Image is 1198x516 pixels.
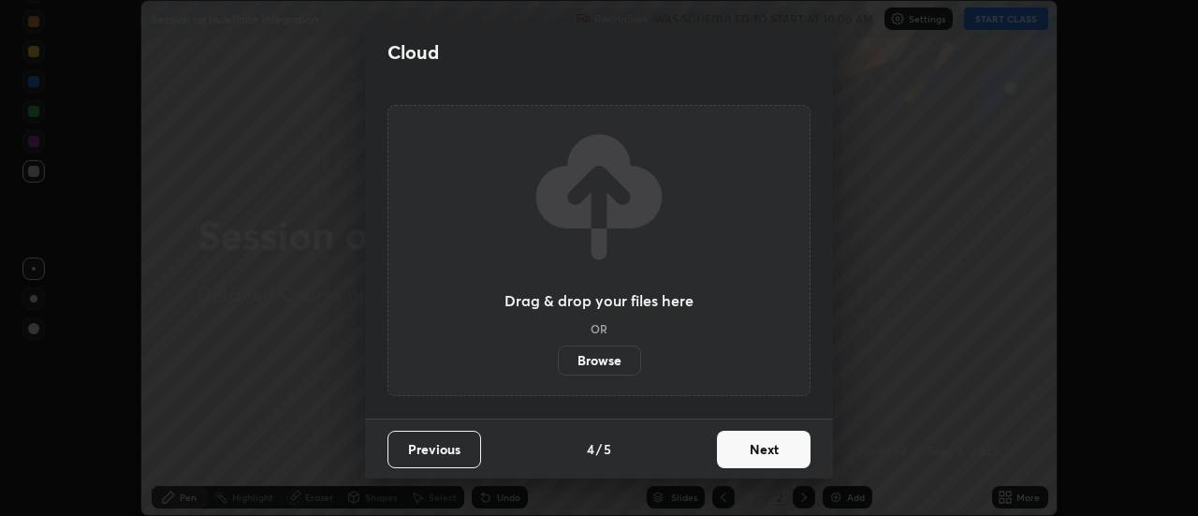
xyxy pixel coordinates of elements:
h5: OR [591,323,607,334]
h4: 4 [587,439,594,459]
h2: Cloud [387,40,439,65]
h4: / [596,439,602,459]
h3: Drag & drop your files here [504,293,694,308]
button: Previous [387,431,481,468]
h4: 5 [604,439,611,459]
button: Next [717,431,811,468]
